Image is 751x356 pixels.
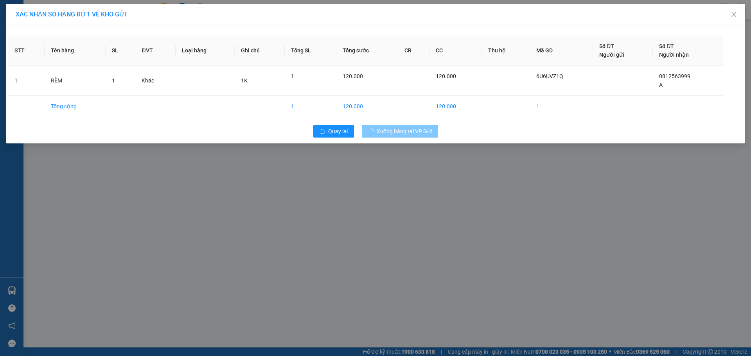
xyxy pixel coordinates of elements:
th: Tổng SL [285,36,336,66]
td: 1 [530,96,593,117]
span: Số ĐT [659,43,674,49]
span: 6U6UVZ1Q [536,73,563,79]
td: 1 [8,66,45,96]
td: 120.000 [429,96,482,117]
td: 120.000 [336,96,398,117]
span: 1K [241,77,248,84]
span: A [659,82,663,88]
span: XÁC NHẬN SỐ HÀNG RỚT VỀ KHO GỬI [16,11,127,18]
span: Quay lại [328,127,348,136]
th: Loại hàng [176,36,235,66]
span: Số ĐT [599,43,614,49]
span: Người nhận [659,52,689,58]
th: Thu hộ [482,36,530,66]
th: STT [8,36,45,66]
th: SL [106,36,136,66]
span: 1 [291,73,294,79]
span: Người gửi [599,52,624,58]
td: 1 [285,96,336,117]
td: Khác [135,66,175,96]
span: 120.000 [436,73,456,79]
span: 120.000 [343,73,363,79]
th: Ghi chú [235,36,285,66]
span: 1 [112,77,115,84]
th: Tổng cước [336,36,398,66]
span: loading [368,129,377,134]
span: close [731,11,737,18]
button: Close [723,4,745,26]
td: Tổng cộng [45,96,106,117]
th: Tên hàng [45,36,106,66]
span: Xuống hàng tại VP Gửi [377,127,432,136]
span: rollback [320,129,325,135]
span: 0812563999 [659,73,690,79]
th: ĐVT [135,36,175,66]
button: Xuống hàng tại VP Gửi [362,125,438,138]
th: Mã GD [530,36,593,66]
button: rollbackQuay lại [313,125,354,138]
th: CC [429,36,482,66]
th: CR [398,36,429,66]
td: RÈM [45,66,106,96]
